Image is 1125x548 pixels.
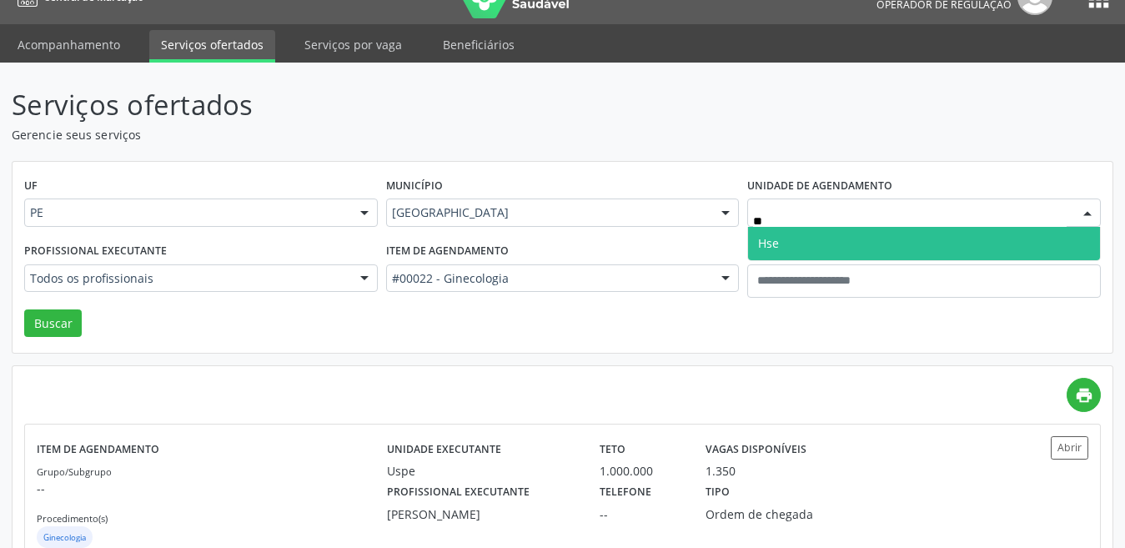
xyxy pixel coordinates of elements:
[431,30,526,59] a: Beneficiários
[24,239,167,264] label: Profissional executante
[387,436,501,462] label: Unidade executante
[747,173,892,199] label: Unidade de agendamento
[149,30,275,63] a: Serviços ofertados
[37,480,387,497] p: --
[600,462,682,480] div: 1.000.000
[386,239,509,264] label: Item de agendamento
[37,465,112,478] small: Grupo/Subgrupo
[387,505,576,523] div: [PERSON_NAME]
[706,436,806,462] label: Vagas disponíveis
[43,532,86,543] small: Ginecologia
[12,84,783,126] p: Serviços ofertados
[706,505,841,523] div: Ordem de chegada
[1051,436,1088,459] button: Abrir
[30,270,344,287] span: Todos os profissionais
[600,480,651,505] label: Telefone
[37,436,159,462] label: Item de agendamento
[387,480,530,505] label: Profissional executante
[706,480,730,505] label: Tipo
[12,126,783,143] p: Gerencie seus serviços
[758,235,779,251] span: Hse
[706,462,736,480] div: 1.350
[386,173,443,199] label: Município
[600,505,682,523] div: --
[600,436,625,462] label: Teto
[387,462,576,480] div: Uspe
[392,270,706,287] span: #00022 - Ginecologia
[30,204,344,221] span: PE
[6,30,132,59] a: Acompanhamento
[1075,386,1093,405] i: print
[37,512,108,525] small: Procedimento(s)
[293,30,414,59] a: Serviços por vaga
[24,173,38,199] label: UF
[392,204,706,221] span: [GEOGRAPHIC_DATA]
[1067,378,1101,412] a: print
[24,309,82,338] button: Buscar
